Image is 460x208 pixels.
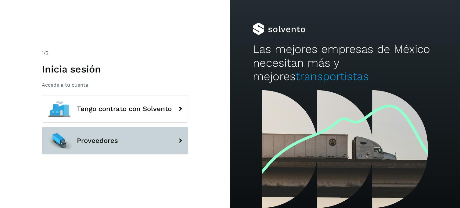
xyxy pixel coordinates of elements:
p: Accede a tu cuenta [42,82,188,88]
h1: Inicia sesión [42,63,188,75]
span: Proveedores [77,137,118,144]
div: /2 [42,49,188,57]
span: 1 [42,50,44,56]
button: Proveedores [42,127,188,154]
h2: Las mejores empresas de México necesitan más y mejores [253,43,437,83]
span: transportistas [296,70,369,83]
span: Tengo contrato con Solvento [77,105,172,113]
button: Tengo contrato con Solvento [42,95,188,123]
